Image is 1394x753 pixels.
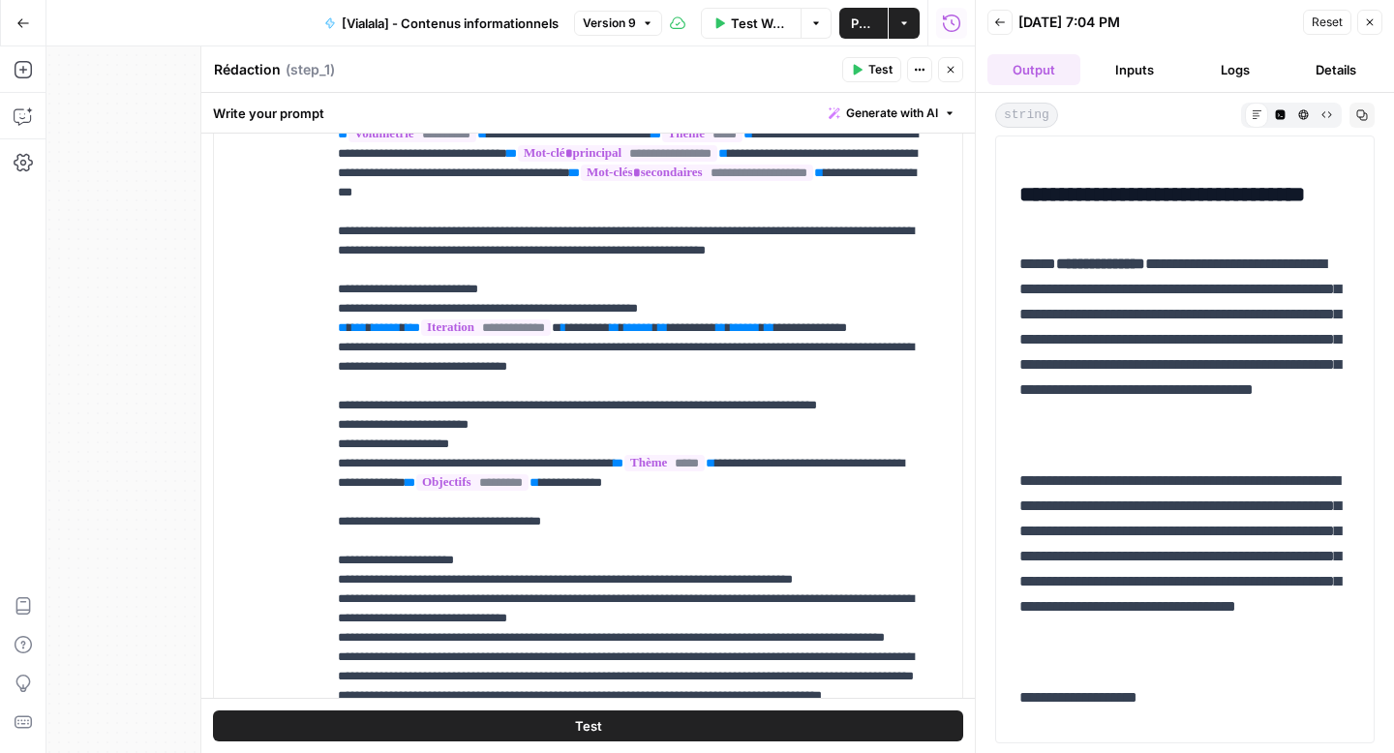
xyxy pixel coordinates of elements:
span: Test [575,716,602,736]
button: Output [987,54,1080,85]
button: Generate with AI [821,101,963,126]
div: Write your prompt [201,93,975,133]
button: Test [842,57,901,82]
button: Logs [1189,54,1282,85]
span: Reset [1312,14,1343,31]
button: [Vialala] - Contenus informationnels [313,8,570,39]
span: Test [868,61,893,78]
span: [Vialala] - Contenus informationnels [342,14,559,33]
span: ( step_1 ) [286,60,335,79]
span: Version 9 [583,15,636,32]
button: Test Workflow [701,8,802,39]
button: Publish [839,8,888,39]
button: Test [213,710,963,741]
span: Publish [851,14,876,33]
span: Generate with AI [846,105,938,122]
textarea: Rédaction [214,60,281,79]
button: Reset [1303,10,1351,35]
button: Details [1289,54,1382,85]
button: Version 9 [574,11,662,36]
span: Test Workflow [731,14,789,33]
button: Inputs [1088,54,1181,85]
span: string [995,103,1058,128]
